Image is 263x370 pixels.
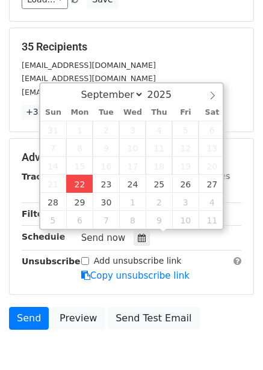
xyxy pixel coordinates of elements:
[172,211,199,229] span: October 10, 2025
[22,74,156,83] small: [EMAIL_ADDRESS][DOMAIN_NAME]
[172,121,199,139] span: September 5, 2025
[40,193,67,211] span: September 28, 2025
[119,121,146,139] span: September 3, 2025
[172,193,199,211] span: October 3, 2025
[93,157,119,175] span: September 16, 2025
[119,157,146,175] span: September 17, 2025
[172,109,199,117] span: Fri
[40,157,67,175] span: September 14, 2025
[22,232,65,241] strong: Schedule
[119,211,146,229] span: October 8, 2025
[119,193,146,211] span: October 1, 2025
[146,109,172,117] span: Thu
[146,121,172,139] span: September 4, 2025
[94,255,182,267] label: Add unsubscribe link
[93,109,119,117] span: Tue
[22,151,241,164] h5: Advanced
[93,175,119,193] span: September 23, 2025
[93,139,119,157] span: September 9, 2025
[81,270,190,281] a: Copy unsubscribe link
[66,121,93,139] span: September 1, 2025
[66,157,93,175] span: September 15, 2025
[22,209,52,219] strong: Filters
[22,256,81,266] strong: Unsubscribe
[146,175,172,193] span: September 25, 2025
[40,175,67,193] span: September 21, 2025
[66,139,93,157] span: September 8, 2025
[22,61,156,70] small: [EMAIL_ADDRESS][DOMAIN_NAME]
[172,157,199,175] span: September 19, 2025
[40,211,67,229] span: October 5, 2025
[119,175,146,193] span: September 24, 2025
[40,139,67,157] span: September 7, 2025
[199,139,225,157] span: September 13, 2025
[199,109,225,117] span: Sat
[22,40,241,53] h5: 35 Recipients
[66,109,93,117] span: Mon
[93,193,119,211] span: September 30, 2025
[81,232,126,243] span: Send now
[199,193,225,211] span: October 4, 2025
[22,105,72,120] a: +32 more
[203,312,263,370] iframe: Chat Widget
[199,121,225,139] span: September 6, 2025
[144,89,187,100] input: Year
[199,211,225,229] span: October 11, 2025
[66,175,93,193] span: September 22, 2025
[172,175,199,193] span: September 26, 2025
[66,211,93,229] span: October 6, 2025
[66,193,93,211] span: September 29, 2025
[93,211,119,229] span: October 7, 2025
[52,307,105,330] a: Preview
[146,193,172,211] span: October 2, 2025
[172,139,199,157] span: September 12, 2025
[119,109,146,117] span: Wed
[9,307,49,330] a: Send
[22,172,62,181] strong: Tracking
[146,211,172,229] span: October 9, 2025
[199,175,225,193] span: September 27, 2025
[146,139,172,157] span: September 11, 2025
[93,121,119,139] span: September 2, 2025
[108,307,199,330] a: Send Test Email
[40,121,67,139] span: August 31, 2025
[199,157,225,175] span: September 20, 2025
[22,88,156,97] small: [EMAIL_ADDRESS][DOMAIN_NAME]
[146,157,172,175] span: September 18, 2025
[40,109,67,117] span: Sun
[119,139,146,157] span: September 10, 2025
